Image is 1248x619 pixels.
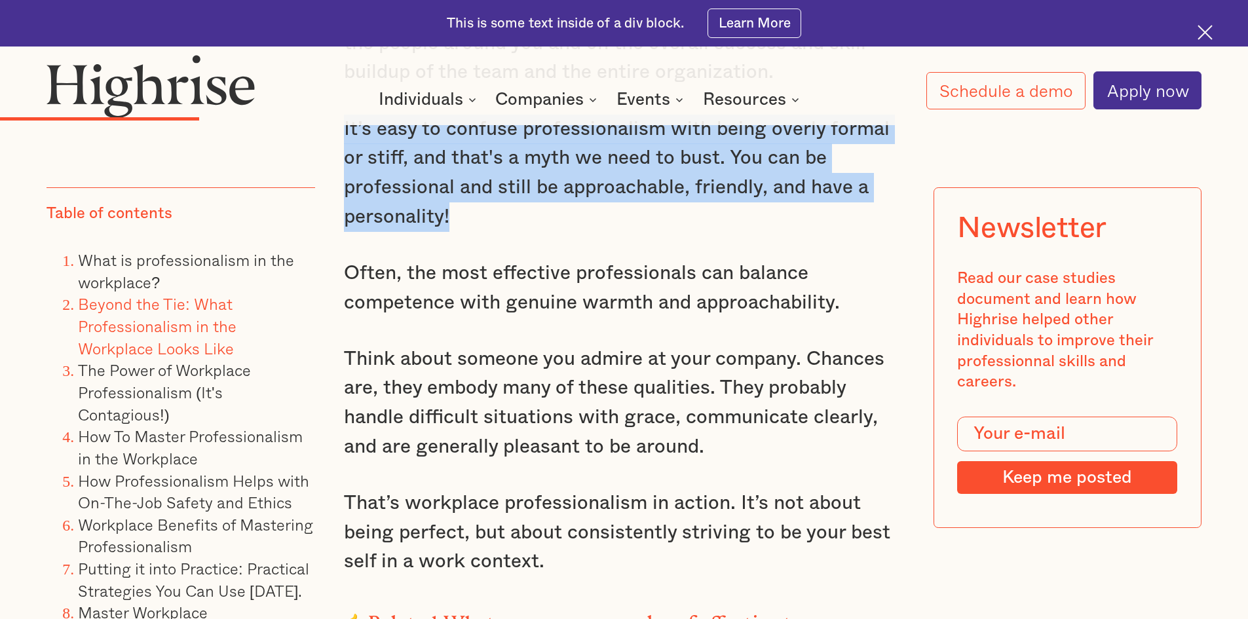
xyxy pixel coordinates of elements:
[957,417,1177,452] input: Your e-mail
[78,291,236,360] a: Beyond the Tie: What Professionalism in the Workplace Looks Like
[957,269,1177,393] div: Read our case studies document and learn how Highrise helped other individuals to improve their p...
[344,259,905,317] p: Often, the most effective professionals can balance competence with genuine warmth and approachab...
[78,424,303,470] a: How To Master Professionalism in the Workplace
[957,211,1106,245] div: Newsletter
[379,92,463,107] div: Individuals
[703,92,803,107] div: Resources
[495,92,601,107] div: Companies
[495,92,584,107] div: Companies
[447,14,684,33] div: This is some text inside of a div block.
[344,489,905,576] p: That’s workplace professionalism in action. It’s not about being perfect, but about consistently ...
[379,92,480,107] div: Individuals
[926,72,1086,109] a: Schedule a demo
[1093,71,1201,109] a: Apply now
[957,417,1177,494] form: Modal Form
[344,115,905,232] p: It’s easy to confuse professionalism with being overly formal or stiff, and that's a myth we need...
[47,54,255,117] img: Highrise logo
[344,345,905,462] p: Think about someone you admire at your company. Chances are, they embody many of these qualities....
[708,9,801,38] a: Learn More
[616,92,670,107] div: Events
[47,204,172,225] div: Table of contents
[1198,25,1213,40] img: Cross icon
[703,92,786,107] div: Resources
[78,358,251,426] a: The Power of Workplace Professionalism (It's Contagious!)
[78,468,309,514] a: How Professionalism Helps with On-The-Job Safety and Ethics
[78,512,313,559] a: Workplace Benefits of Mastering Professionalism
[957,461,1177,494] input: Keep me posted
[78,248,294,294] a: What is professionalism in the workplace?
[616,92,687,107] div: Events
[78,556,309,603] a: Putting it into Practice: Practical Strategies You Can Use [DATE].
